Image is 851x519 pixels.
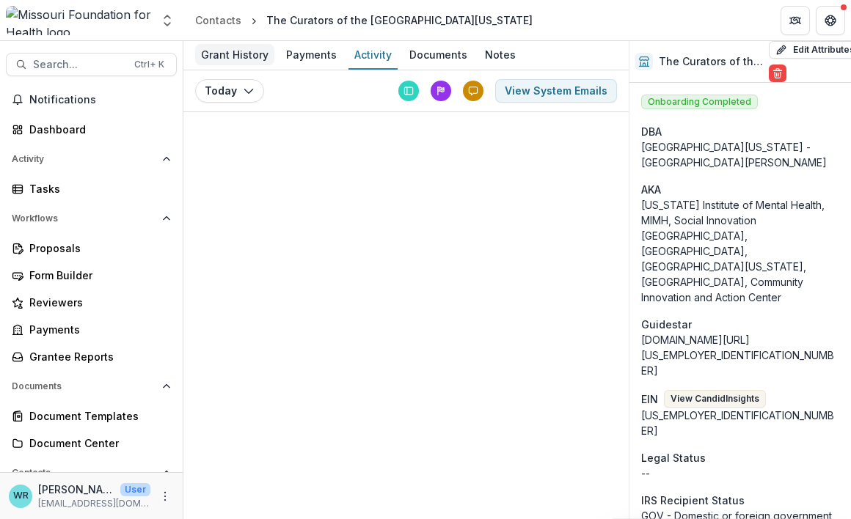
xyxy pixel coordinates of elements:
span: Guidestar [641,317,692,332]
button: Open Contacts [6,461,177,485]
p: [EMAIL_ADDRESS][DOMAIN_NAME] [38,497,150,510]
a: Reviewers [6,290,177,314]
a: Document Templates [6,404,177,428]
span: Workflows [12,213,156,224]
button: More [156,487,174,505]
h2: The Curators of the [GEOGRAPHIC_DATA][US_STATE] [659,56,763,68]
button: Search... [6,53,177,76]
div: Proposals [29,240,165,256]
div: Grant History [195,44,274,65]
button: Partners [781,6,810,35]
a: Activity [348,41,398,70]
p: [PERSON_NAME] [38,482,114,497]
span: Onboarding Completed [641,95,758,109]
span: IRS Recipient Status [641,493,745,508]
div: The Curators of the [GEOGRAPHIC_DATA][US_STATE] [266,12,533,28]
div: Contacts [195,12,241,28]
div: Documents [403,44,473,65]
button: View System Emails [495,79,617,103]
button: Notifications [6,88,177,111]
a: Grant History [195,41,274,70]
div: Dashboard [29,122,165,137]
a: Form Builder [6,263,177,287]
div: Tasks [29,181,165,196]
span: Documents [12,381,156,391]
img: Missouri Foundation for Health logo [6,6,151,35]
p: [US_STATE] Institute of Mental Health, MIMH, Social Innovation [GEOGRAPHIC_DATA], [GEOGRAPHIC_DAT... [641,197,839,305]
div: Grantee Reports [29,349,165,364]
nav: breadcrumb [189,10,538,31]
span: Contacts [12,468,156,478]
p: User [120,483,150,496]
div: -- [641,465,839,481]
a: Tasks [6,177,177,201]
div: Document Center [29,435,165,451]
span: Activity [12,154,156,164]
a: Document Center [6,431,177,455]
span: Legal Status [641,450,706,465]
div: [DOMAIN_NAME][URL][US_EMPLOYER_IDENTIFICATION_NUMBER] [641,332,839,378]
a: Payments [280,41,343,70]
a: Payments [6,317,177,342]
div: Form Builder [29,268,165,283]
span: DBA [641,124,662,139]
div: Notes [479,44,522,65]
button: Today [195,79,264,103]
div: [US_EMPLOYER_IDENTIFICATION_NUMBER] [641,408,839,438]
div: Document Templates [29,408,165,424]
div: Reviewers [29,295,165,310]
button: View CandidInsights [664,390,766,408]
span: Notifications [29,94,171,106]
button: Open Workflows [6,207,177,230]
a: Notes [479,41,522,70]
div: [GEOGRAPHIC_DATA][US_STATE] - [GEOGRAPHIC_DATA][PERSON_NAME] [641,139,839,170]
a: Grantee Reports [6,345,177,369]
div: Wendy Rohrbach [13,491,29,501]
div: Ctrl + K [131,56,167,73]
a: Contacts [189,10,247,31]
a: Documents [403,41,473,70]
div: Payments [29,322,165,337]
div: Activity [348,44,398,65]
button: Open Documents [6,375,177,398]
p: EIN [641,391,658,407]
span: AKA [641,182,661,197]
button: Open Activity [6,147,177,171]
button: Open entity switcher [157,6,178,35]
button: Get Help [816,6,845,35]
div: Payments [280,44,343,65]
a: Proposals [6,236,177,260]
a: Dashboard [6,117,177,141]
button: Delete [769,65,786,82]
span: Search... [33,59,125,71]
